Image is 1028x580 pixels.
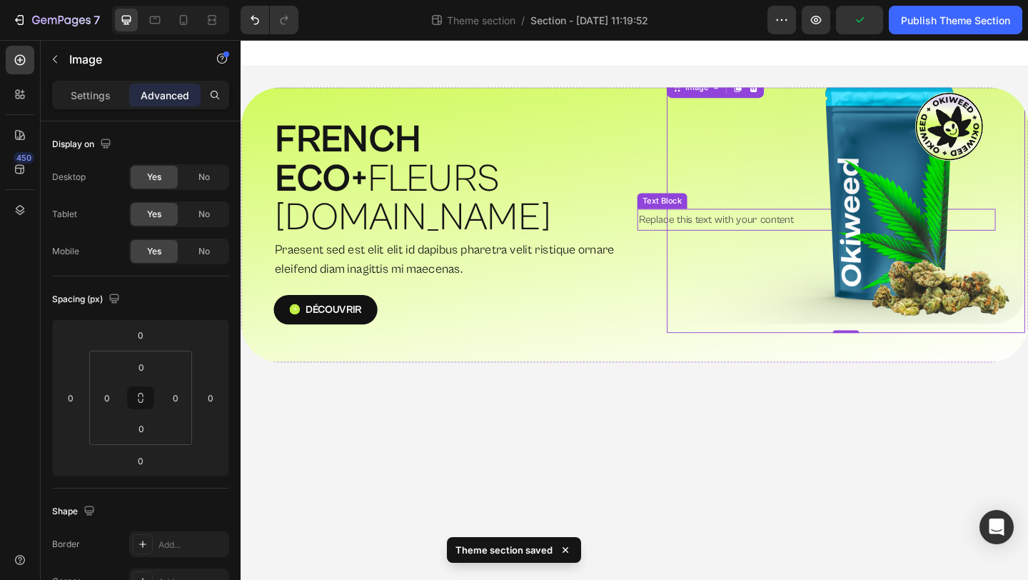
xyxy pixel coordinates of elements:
[69,51,191,68] p: Image
[126,450,155,471] input: 0
[241,40,1028,580] iframe: Design area
[52,538,80,551] div: Border
[241,6,298,34] div: Undo/Redo
[52,245,79,258] div: Mobile
[480,45,511,58] div: Image
[127,356,156,378] input: 0px
[530,13,648,28] span: Section - [DATE] 11:19:52
[126,324,155,346] input: 0
[94,11,100,29] p: 7
[198,208,210,221] span: No
[127,418,156,439] input: 0px
[52,502,98,521] div: Shape
[52,135,114,154] div: Display on
[6,6,106,34] button: 7
[147,171,161,184] span: Yes
[158,539,226,551] div: Add...
[198,245,210,258] span: No
[147,245,161,258] span: Yes
[52,208,77,221] div: Tablet
[147,208,161,221] span: Yes
[444,13,518,28] span: Theme section
[889,6,1022,34] button: Publish Theme Section
[141,88,189,103] p: Advanced
[901,13,1010,28] div: Publish Theme Section
[723,51,818,146] img: gempages_580457560167940616-e0f17e59-d254-4201-bb8c-fca47539885c.svg
[71,88,111,103] p: Settings
[52,171,86,184] div: Desktop
[165,387,186,409] input: 0px
[198,171,210,184] span: No
[14,152,34,164] div: 450
[979,510,1014,544] div: Open Intercom Messenger
[434,169,483,181] div: Text Block
[200,387,221,409] input: 0
[52,290,123,309] div: Spacing (px)
[96,387,118,409] input: 0px
[60,387,81,409] input: 0
[431,184,821,207] div: Replace this text with your content
[455,543,553,557] p: Theme section saved
[463,37,853,319] img: gempages_580457560167940616-b5b0c584-712f-47f9-8599-4971c104ce99.png
[521,13,525,28] span: /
